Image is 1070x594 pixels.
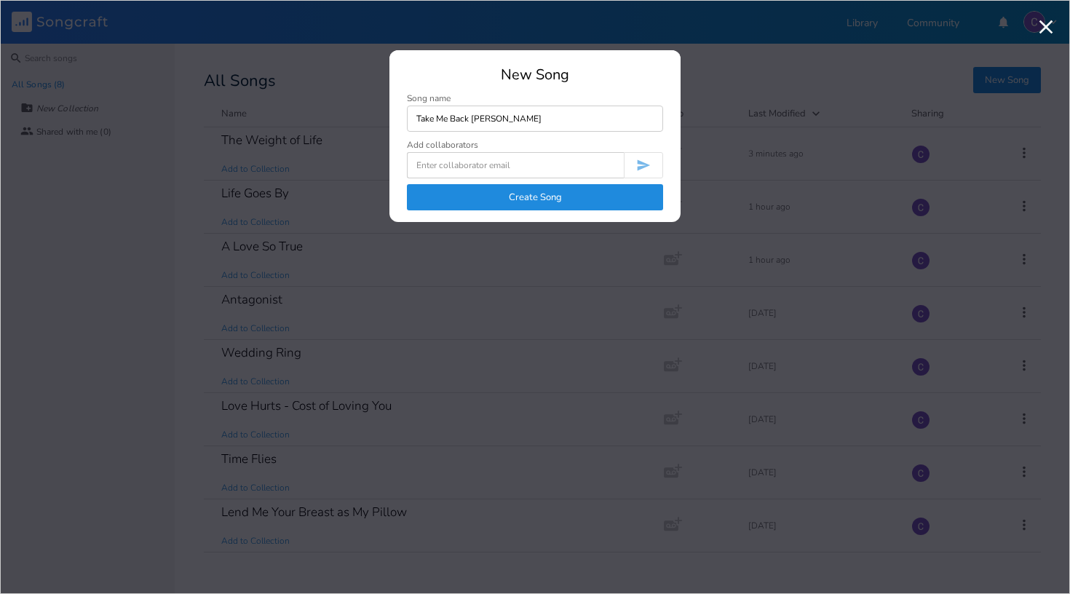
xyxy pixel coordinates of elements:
input: Enter collaborator email [407,152,624,178]
div: Song name [407,94,663,103]
div: New Song [407,68,663,82]
button: Create Song [407,184,663,210]
div: Add collaborators [407,140,478,149]
button: Invite [624,152,663,178]
input: Enter song name [407,106,663,132]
